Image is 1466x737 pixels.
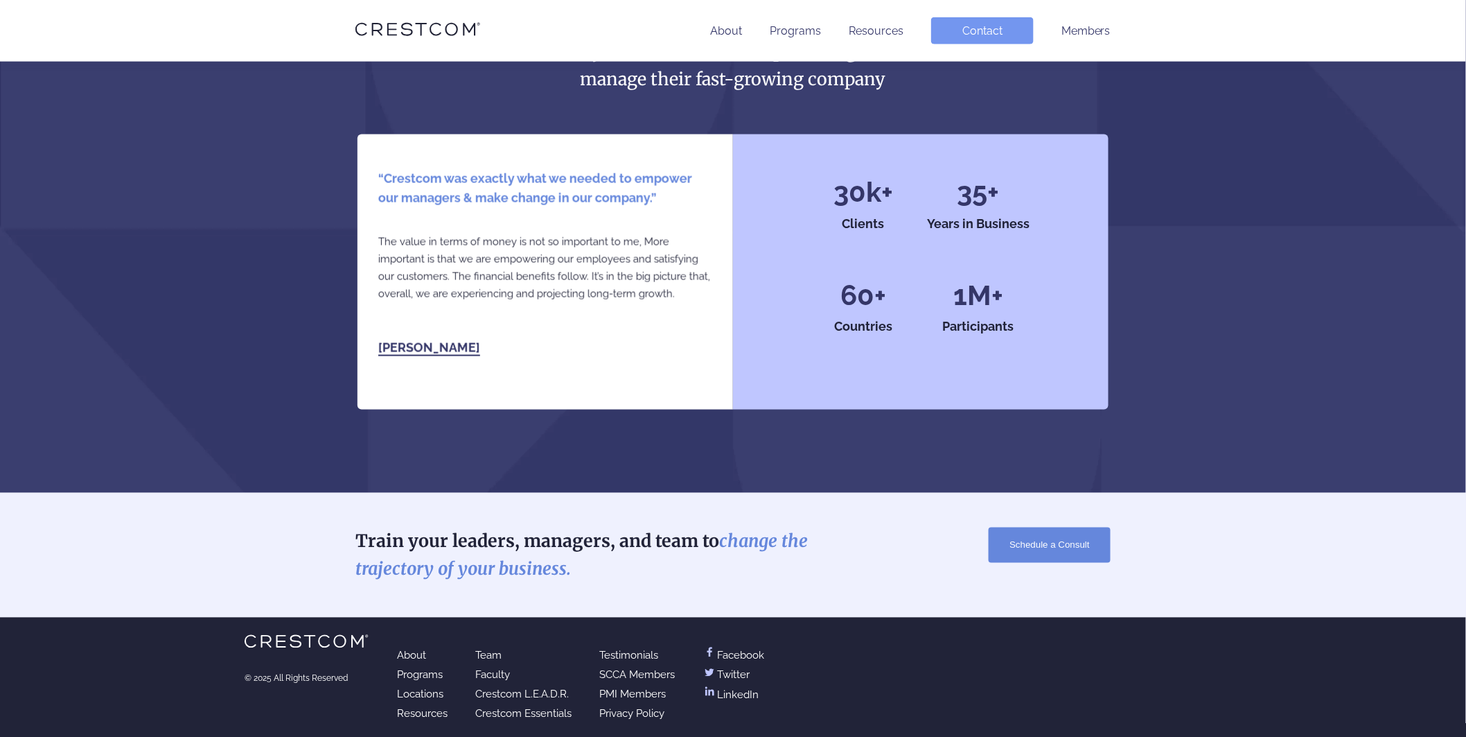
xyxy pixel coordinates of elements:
a: Resources [849,24,903,37]
span: 35+ [957,182,1000,202]
span: 30k+ [833,182,893,202]
span: Clients [842,216,885,231]
a: Facebook [703,650,764,662]
a: Contact [931,17,1034,44]
button: Schedule a Consult [989,528,1111,563]
h5: See why others use leadership training to better manage their fast-growing company [511,37,955,93]
span: 60+ [840,286,886,305]
a: About [710,24,742,37]
a: Programs [770,24,821,37]
p: The value in terms of money is not so important to me, More important is that we are empowering o... [378,234,712,303]
a: Members [1061,24,1111,37]
a: PMI Members [599,688,666,701]
a: Resources [397,708,448,720]
a: Twitter [703,669,750,682]
a: Testimonials [599,650,658,662]
h6: Train your leaders, managers, and team to [355,528,840,583]
a: Crestcom Essentials [475,708,572,720]
h6: “Crestcom was exactly what we needed to empower our managers & make change in our company.” [378,169,712,208]
span: Participants [943,320,1014,334]
a: SCCA Members [599,669,675,682]
a: [PERSON_NAME] [378,340,480,356]
a: Faculty [475,669,510,682]
span: 1M+ [953,286,1003,305]
a: Crestcom L.E.A.D.R. [475,688,569,701]
span: Countries [834,320,892,334]
a: Team [475,650,502,662]
a: About [397,650,426,662]
span: Years in Business [927,216,1030,231]
a: Privacy Policy [599,708,664,720]
a: Locations [397,688,443,701]
div: © 2025 All Rights Reserved [245,674,369,684]
a: LinkedIn [703,688,759,702]
a: Programs [397,669,443,682]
